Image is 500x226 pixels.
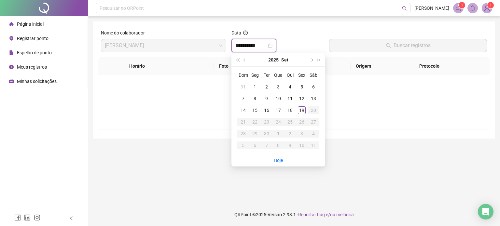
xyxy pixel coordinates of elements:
span: 1 [490,3,492,7]
div: 6 [251,141,259,149]
img: 95012 [482,3,492,13]
td: 2025-10-05 [237,140,249,151]
span: linkedin [24,214,31,221]
th: Horário [124,57,188,75]
th: Ter [261,69,272,81]
td: 2025-09-03 [272,81,284,93]
span: Data [231,30,241,35]
span: left [69,216,74,220]
th: Seg [249,69,261,81]
td: 2025-09-12 [296,93,308,104]
td: 2025-09-13 [308,93,319,104]
div: 22 [251,118,259,126]
td: 2025-09-17 [272,104,284,116]
div: 9 [286,141,294,149]
td: 2025-09-30 [261,128,272,140]
td: 2025-09-27 [308,116,319,128]
td: 2025-10-02 [284,128,296,140]
th: Sex [296,69,308,81]
div: 1 [251,83,259,91]
td: 2025-09-16 [261,104,272,116]
span: Versão [268,212,282,217]
button: super-prev-year [234,53,241,66]
span: clock-circle [9,65,14,69]
span: JAMILLY RAYKA DE OLIVEIRA [105,39,222,52]
sup: 1 [459,2,465,8]
sup: Atualize o seu contato no menu Meus Dados [487,2,494,8]
div: 26 [298,118,306,126]
div: 27 [310,118,317,126]
td: 2025-09-11 [284,93,296,104]
td: 2025-09-26 [296,116,308,128]
div: 23 [263,118,271,126]
td: 2025-09-05 [296,81,308,93]
span: schedule [9,79,14,84]
span: 1 [461,3,463,7]
span: Minhas solicitações [17,79,57,84]
span: Reportar bug e/ou melhoria [298,212,354,217]
span: home [9,22,14,26]
div: 18 [286,106,294,114]
div: 15 [251,106,259,114]
span: Registrar ponto [17,36,49,41]
div: 1 [274,130,282,138]
td: 2025-09-21 [237,116,249,128]
div: 25 [286,118,294,126]
span: [PERSON_NAME] [414,5,449,12]
button: year panel [268,53,279,66]
td: 2025-09-18 [284,104,296,116]
button: super-next-year [315,53,323,66]
td: 2025-10-09 [284,140,296,151]
div: 24 [274,118,282,126]
div: 7 [239,95,247,102]
th: Protocolo [414,57,490,75]
td: 2025-09-04 [284,81,296,93]
div: 14 [239,106,247,114]
td: 2025-09-28 [237,128,249,140]
th: Origem [351,57,414,75]
div: 4 [310,130,317,138]
div: 16 [263,106,271,114]
div: 4 [286,83,294,91]
div: 8 [251,95,259,102]
td: 2025-09-14 [237,104,249,116]
span: search [402,6,407,11]
a: Hoje [274,158,283,163]
div: Não há dados [106,106,482,113]
div: 13 [310,95,317,102]
div: 5 [239,141,247,149]
button: Buscar registros [329,39,487,52]
td: 2025-10-07 [261,140,272,151]
td: 2025-09-22 [249,116,261,128]
span: question-circle [243,31,248,35]
th: Foto [214,57,263,75]
span: notification [455,5,461,11]
div: 12 [298,95,306,102]
button: prev-year [241,53,248,66]
th: Sáb [308,69,319,81]
span: bell [470,5,476,11]
div: 7 [263,141,271,149]
div: 29 [251,130,259,138]
div: 20 [310,106,317,114]
div: 3 [298,130,306,138]
div: 17 [274,106,282,114]
span: facebook [14,214,21,221]
div: 10 [298,141,306,149]
td: 2025-10-08 [272,140,284,151]
td: 2025-08-31 [237,81,249,93]
td: 2025-10-04 [308,128,319,140]
footer: QRPoint © 2025 - 2.93.1 - [88,203,500,226]
td: 2025-09-23 [261,116,272,128]
div: 3 [274,83,282,91]
div: 19 [298,106,306,114]
div: 11 [286,95,294,102]
th: Dom [237,69,249,81]
th: Qui [284,69,296,81]
td: 2025-09-10 [272,93,284,104]
span: file [9,50,14,55]
td: 2025-10-11 [308,140,319,151]
td: 2025-09-15 [249,104,261,116]
td: 2025-09-19 [296,104,308,116]
div: 21 [239,118,247,126]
